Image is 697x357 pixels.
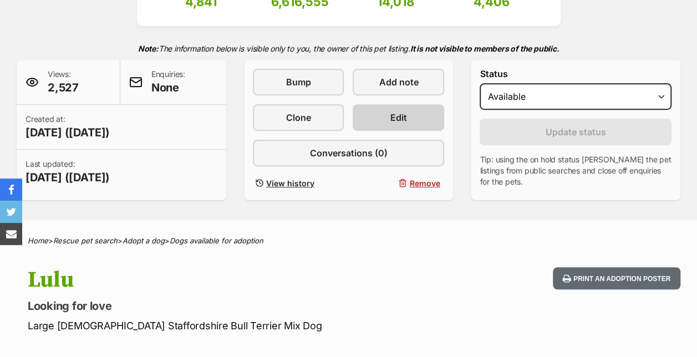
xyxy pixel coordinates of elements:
span: Clone [286,111,311,124]
span: 2,527 [48,80,79,95]
a: Bump [253,69,344,95]
span: Conversations (0) [309,146,387,160]
a: Clone [253,104,344,131]
span: Update status [546,125,606,139]
strong: Note: [138,44,159,53]
a: Add note [353,69,444,95]
p: Looking for love [28,298,426,314]
p: The information below is visible only to you, the owner of this pet listing. [17,37,680,60]
p: Enquiries: [151,69,185,95]
a: Dogs available for adoption [170,236,263,245]
p: Large [DEMOGRAPHIC_DATA] Staffordshire Bull Terrier Mix Dog [28,318,426,333]
button: Print an adoption poster [553,267,680,290]
p: Created at: [26,114,110,140]
span: View history [266,177,314,189]
a: Adopt a dog [123,236,165,245]
span: Edit [390,111,407,124]
strong: It is not visible to members of the public. [410,44,559,53]
a: Rescue pet search [53,236,118,245]
p: Views: [48,69,79,95]
span: None [151,80,185,95]
button: Update status [480,119,671,145]
p: Last updated: [26,159,110,185]
p: Tip: using the on hold status [PERSON_NAME] the pet listings from public searches and close off e... [480,154,671,187]
label: Status [480,69,671,79]
button: Remove [353,175,444,191]
span: [DATE] ([DATE]) [26,125,110,140]
span: Add note [379,75,418,89]
span: Remove [409,177,440,189]
span: Bump [286,75,311,89]
h1: Lulu [28,267,426,293]
a: View history [253,175,344,191]
span: [DATE] ([DATE]) [26,170,110,185]
a: Edit [353,104,444,131]
a: Conversations (0) [253,140,445,166]
a: Home [28,236,48,245]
